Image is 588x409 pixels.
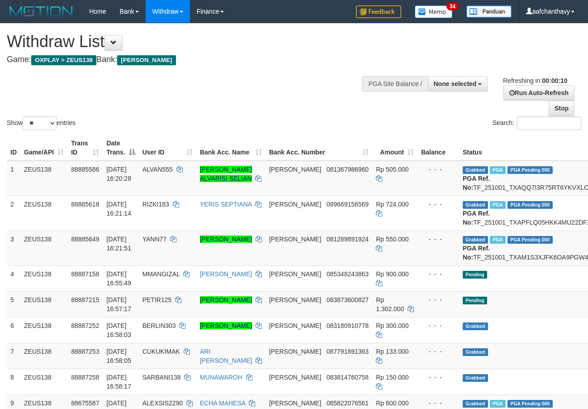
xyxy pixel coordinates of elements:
span: [DATE] 16:58:17 [106,374,131,390]
a: ECHA MAHESA [200,399,245,407]
span: 88885649 [71,236,99,243]
span: Copy 087791891363 to clipboard [327,348,369,355]
h4: Game: Bank: [7,55,383,64]
div: - - - [421,399,455,408]
span: Copy 089669156569 to clipboard [327,201,369,208]
a: ARI [PERSON_NAME] [200,348,252,364]
a: YERIS SEPTIANA [200,201,251,208]
span: Pending [463,271,487,279]
td: 3 [7,231,20,265]
a: MUNAWAROH [200,374,242,381]
span: CUKUKIMAK [142,348,180,355]
td: ZEUS138 [20,343,67,369]
div: PGA Site Balance / [362,76,427,91]
b: PGA Ref. No: [463,210,490,226]
h1: Withdraw List [7,33,383,51]
th: ID [7,135,20,161]
span: BERLIN303 [142,322,176,329]
div: - - - [421,269,455,279]
a: [PERSON_NAME] [200,322,252,329]
th: User ID: activate to sort column ascending [139,135,196,161]
th: Amount: activate to sort column ascending [372,135,417,161]
span: [PERSON_NAME] [269,270,321,278]
a: Stop [549,101,574,116]
button: None selected [428,76,488,91]
span: [PERSON_NAME] [117,55,175,65]
span: Copy 085822076561 to clipboard [327,399,369,407]
td: ZEUS138 [20,369,67,395]
span: Copy 081367986960 to clipboard [327,166,369,173]
span: PGA Pending [507,236,553,244]
a: [PERSON_NAME] ALVARISI SELIAN [200,166,252,182]
span: Refreshing in: [503,77,567,84]
span: Marked by aafanarl [490,201,506,209]
span: 88887253 [71,348,99,355]
div: - - - [421,200,455,209]
span: Grabbed [463,374,488,382]
img: MOTION_logo.png [7,5,76,18]
a: Run Auto-Refresh [503,85,574,101]
span: [PERSON_NAME] [269,166,321,173]
td: 4 [7,265,20,291]
span: MMANGIZAL [142,270,180,278]
span: 88887258 [71,374,99,381]
span: 88887215 [71,296,99,303]
th: Balance [417,135,459,161]
span: [DATE] 16:21:14 [106,201,131,217]
span: [DATE] 16:55:49 [106,270,131,287]
span: Rp 150.000 [376,374,408,381]
span: Marked by aafanarl [490,166,506,174]
th: Trans ID: activate to sort column ascending [67,135,103,161]
td: 5 [7,291,20,317]
span: RIZKI183 [142,201,169,208]
span: [DATE] 16:58:05 [106,348,131,364]
span: Rp 600.000 [376,399,408,407]
span: Grabbed [463,322,488,330]
span: Pending [463,297,487,304]
span: Copy 081289891924 to clipboard [327,236,369,243]
span: PGA Pending [507,201,553,209]
div: - - - [421,165,455,174]
span: None selected [434,80,477,87]
span: Grabbed [463,400,488,408]
span: Copy 085348243863 to clipboard [327,270,369,278]
th: Date Trans.: activate to sort column descending [103,135,138,161]
td: ZEUS138 [20,291,67,317]
div: - - - [421,321,455,330]
span: [PERSON_NAME] [269,348,321,355]
span: PETIR125 [142,296,172,303]
td: 7 [7,343,20,369]
span: SARBANI138 [142,374,181,381]
b: PGA Ref. No: [463,245,490,261]
div: - - - [421,347,455,356]
td: ZEUS138 [20,231,67,265]
span: 34 [446,2,459,10]
div: - - - [421,373,455,382]
strong: 00:00:10 [542,77,567,84]
a: [PERSON_NAME] [200,236,252,243]
span: 88885618 [71,201,99,208]
img: panduan.png [466,5,512,18]
span: Grabbed [463,236,488,244]
td: 6 [7,317,20,343]
span: [PERSON_NAME] [269,296,321,303]
a: [PERSON_NAME] [200,270,252,278]
a: [PERSON_NAME] [200,296,252,303]
td: ZEUS138 [20,265,67,291]
td: 8 [7,369,20,395]
td: 1 [7,161,20,196]
td: 2 [7,196,20,231]
td: ZEUS138 [20,196,67,231]
span: [PERSON_NAME] [269,236,321,243]
span: [PERSON_NAME] [269,322,321,329]
span: Rp 550.000 [376,236,408,243]
span: PGA Pending [507,166,553,174]
span: PGA Pending [507,400,553,408]
span: Grabbed [463,201,488,209]
span: [PERSON_NAME] [269,374,321,381]
span: ALEXSIS2290 [142,399,183,407]
span: 88887158 [71,270,99,278]
span: Rp 133.000 [376,348,408,355]
span: Rp 724.000 [376,201,408,208]
td: ZEUS138 [20,161,67,196]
